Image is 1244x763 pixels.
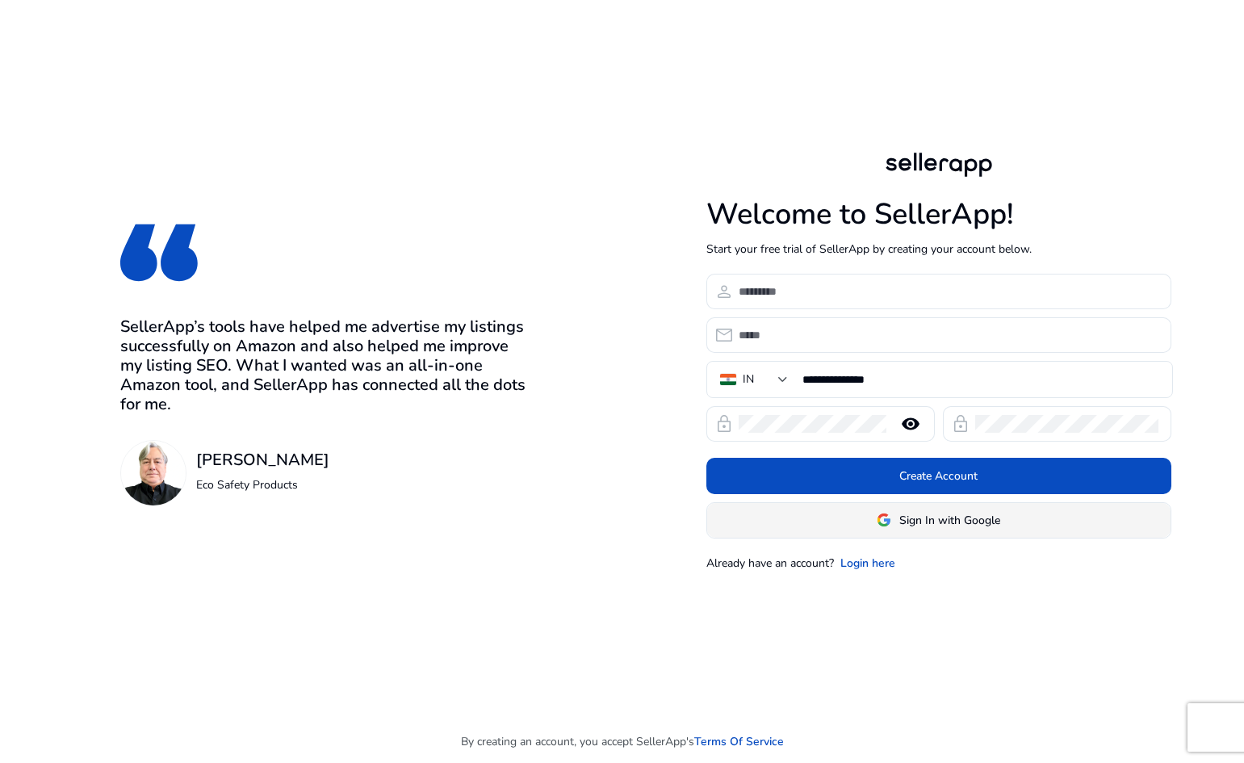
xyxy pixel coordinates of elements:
[706,241,1171,258] p: Start your free trial of SellerApp by creating your account below.
[196,451,329,470] h3: [PERSON_NAME]
[891,414,930,434] mat-icon: remove_red_eye
[120,317,534,414] h3: SellerApp’s tools have helped me advertise my listings successfully on Amazon and also helped me ...
[899,512,1000,529] span: Sign In with Google
[840,555,895,572] a: Login here
[706,197,1171,232] h1: Welcome to SellerApp!
[714,414,734,434] span: lock
[877,513,891,527] img: google-logo.svg
[714,325,734,345] span: email
[706,555,834,572] p: Already have an account?
[714,282,734,301] span: person
[743,371,754,388] div: IN
[706,502,1171,539] button: Sign In with Google
[706,458,1171,494] button: Create Account
[196,476,329,493] p: Eco Safety Products
[899,467,978,484] span: Create Account
[694,733,784,750] a: Terms Of Service
[951,414,970,434] span: lock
